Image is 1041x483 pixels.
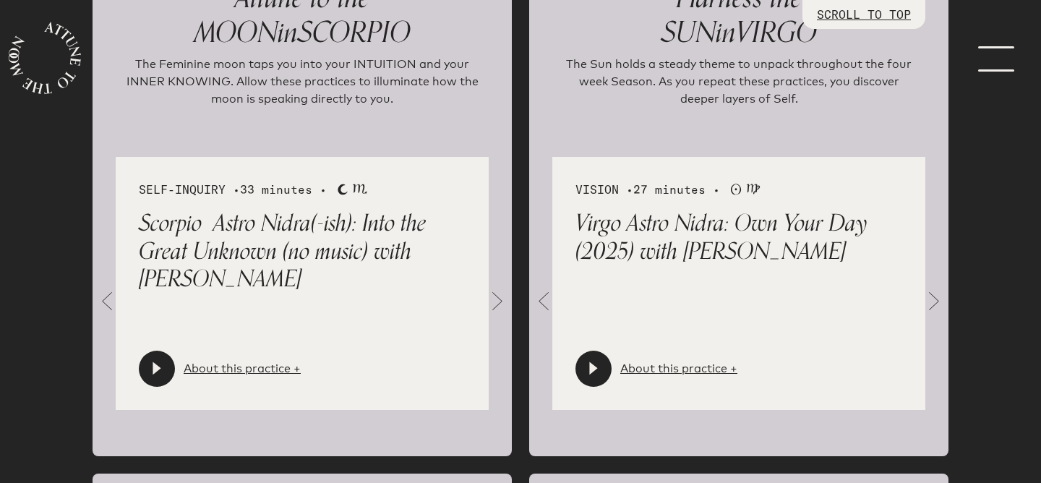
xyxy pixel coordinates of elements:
[139,180,466,198] div: SELF-INQUIRY •
[558,56,920,128] p: The Sun holds a steady theme to unpack throughout the four week Season. As you repeat these pract...
[575,180,902,198] div: VISION •
[575,210,902,265] p: Virgo Astro Nidra: Own Your Day (2025) with [PERSON_NAME]
[620,360,737,377] a: About this practice +
[716,9,736,56] span: in
[633,182,720,197] span: 27 minutes •
[817,6,911,23] p: SCROLL TO TOP
[278,9,298,56] span: in
[121,56,483,128] p: The Feminine moon taps you into your INTUITION and your INNER KNOWING. Allow these practices to i...
[240,182,327,197] span: 33 minutes •
[139,210,466,293] p: Scorpio Astro Nidra(-ish): Into the Great Unknown (no music) with [PERSON_NAME]
[184,360,301,377] a: About this practice +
